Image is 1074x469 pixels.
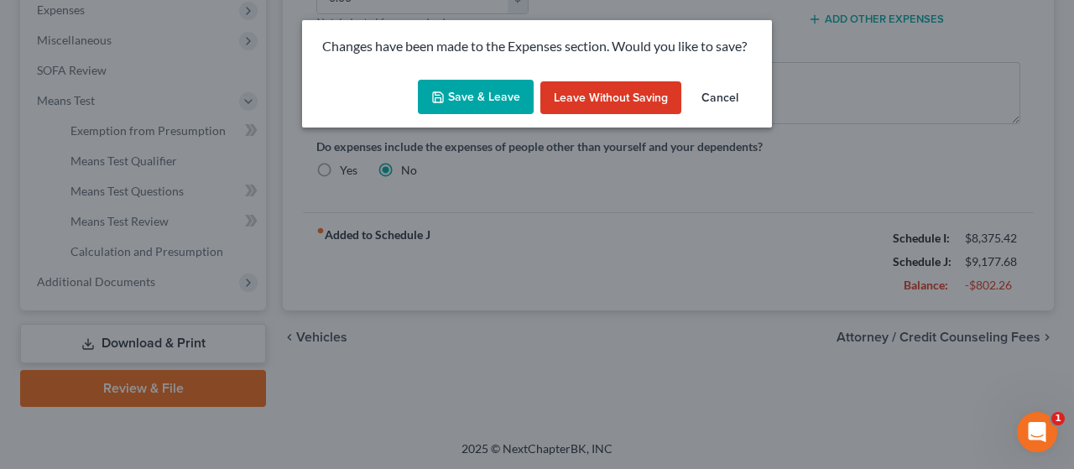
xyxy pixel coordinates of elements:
button: Save & Leave [418,80,534,115]
button: Leave without Saving [540,81,681,115]
iframe: Intercom live chat [1017,412,1057,452]
button: Cancel [688,81,752,115]
span: 1 [1051,412,1065,425]
p: Changes have been made to the Expenses section. Would you like to save? [322,37,752,56]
